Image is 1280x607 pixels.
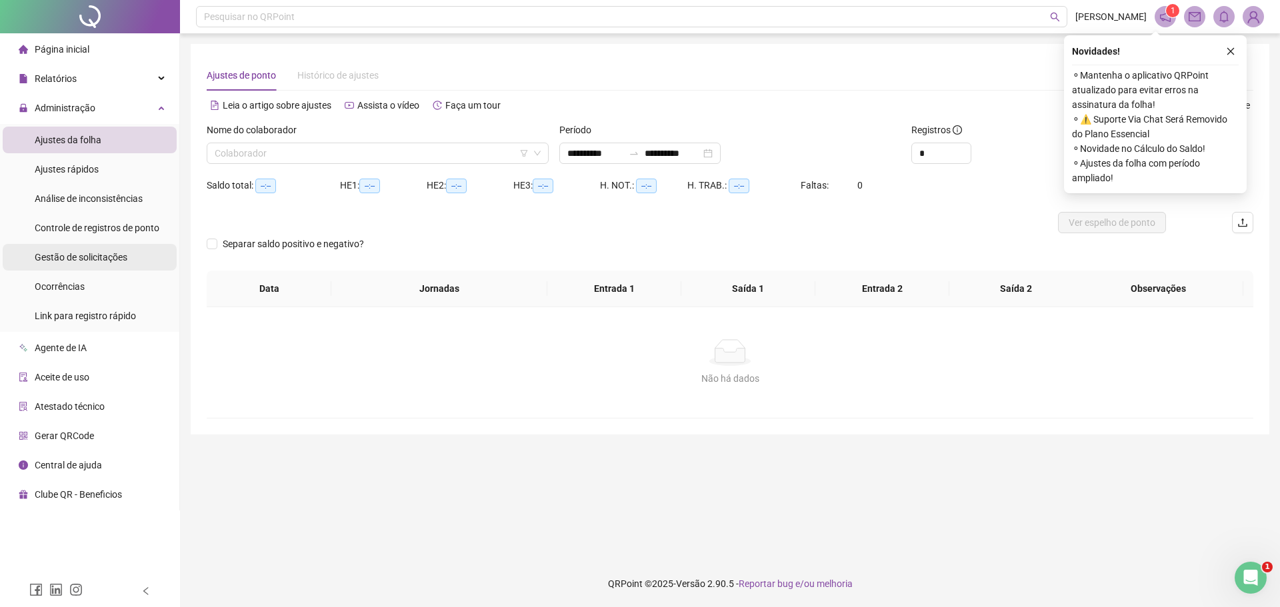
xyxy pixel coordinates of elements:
[1072,112,1239,141] span: ⚬ ⚠️ Suporte Via Chat Será Removido do Plano Essencial
[1072,141,1239,156] span: ⚬ Novidade no Cálculo do Saldo!
[1218,11,1230,23] span: bell
[953,125,962,135] span: info-circle
[141,586,151,596] span: left
[180,560,1280,607] footer: QRPoint © 2025 - 2.90.5 -
[35,342,87,353] span: Agente de IA
[223,371,1237,386] div: Não há dados
[1235,562,1267,594] iframe: Intercom live chat
[35,103,95,113] span: Administração
[1075,9,1147,24] span: [PERSON_NAME]
[1189,11,1201,23] span: mail
[520,149,528,157] span: filter
[331,271,547,307] th: Jornadas
[35,489,122,500] span: Clube QR - Beneficios
[676,578,705,589] span: Versão
[857,180,863,191] span: 0
[19,402,28,411] span: solution
[35,252,127,263] span: Gestão de solicitações
[559,123,600,137] label: Período
[223,100,331,111] span: Leia o artigo sobre ajustes
[19,45,28,54] span: home
[729,179,749,193] span: --:--
[739,578,853,589] span: Reportar bug e/ou melhoria
[533,179,553,193] span: --:--
[1073,271,1243,307] th: Observações
[217,237,369,251] span: Separar saldo positivo e negativo?
[1171,6,1175,15] span: 1
[35,223,159,233] span: Controle de registros de ponto
[636,179,657,193] span: --:--
[681,271,815,307] th: Saída 1
[35,73,77,84] span: Relatórios
[207,178,340,193] div: Saldo total:
[1226,47,1235,56] span: close
[19,74,28,83] span: file
[207,271,331,307] th: Data
[533,149,541,157] span: down
[357,100,419,111] span: Assista o vídeo
[629,148,639,159] span: swap-right
[446,179,467,193] span: --:--
[210,101,219,110] span: file-text
[19,490,28,499] span: gift
[297,70,379,81] span: Histórico de ajustes
[1072,156,1239,185] span: ⚬ Ajustes da folha com período ampliado!
[49,583,63,596] span: linkedin
[433,101,442,110] span: history
[815,271,949,307] th: Entrada 2
[255,179,276,193] span: --:--
[1243,7,1263,27] img: 78571
[1262,562,1273,572] span: 1
[35,164,99,175] span: Ajustes rápidos
[600,178,687,193] div: H. NOT.:
[35,372,89,382] span: Aceite de uso
[19,431,28,440] span: qrcode
[35,460,102,470] span: Central de ajuda
[1084,281,1233,296] span: Observações
[19,460,28,470] span: info-circle
[35,193,143,204] span: Análise de inconsistências
[345,101,354,110] span: youtube
[513,178,600,193] div: HE 3:
[1237,217,1248,228] span: upload
[1166,4,1179,17] sup: 1
[35,135,101,145] span: Ajustes da folha
[629,148,639,159] span: to
[949,271,1083,307] th: Saída 2
[427,178,513,193] div: HE 2:
[19,372,28,382] span: audit
[19,103,28,113] span: lock
[1050,12,1060,22] span: search
[207,123,305,137] label: Nome do colaborador
[35,401,105,412] span: Atestado técnico
[340,178,427,193] div: HE 1:
[547,271,681,307] th: Entrada 1
[1072,44,1120,59] span: Novidades !
[35,44,89,55] span: Página inicial
[1072,68,1239,112] span: ⚬ Mantenha o aplicativo QRPoint atualizado para evitar erros na assinatura da folha!
[359,179,380,193] span: --:--
[801,180,831,191] span: Faltas:
[69,583,83,596] span: instagram
[687,178,801,193] div: H. TRAB.:
[1159,11,1171,23] span: notification
[911,123,962,137] span: Registros
[207,70,276,81] span: Ajustes de ponto
[35,310,136,321] span: Link para registro rápido
[35,430,94,441] span: Gerar QRCode
[1058,212,1166,233] button: Ver espelho de ponto
[35,281,85,292] span: Ocorrências
[29,583,43,596] span: facebook
[445,100,501,111] span: Faça um tour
